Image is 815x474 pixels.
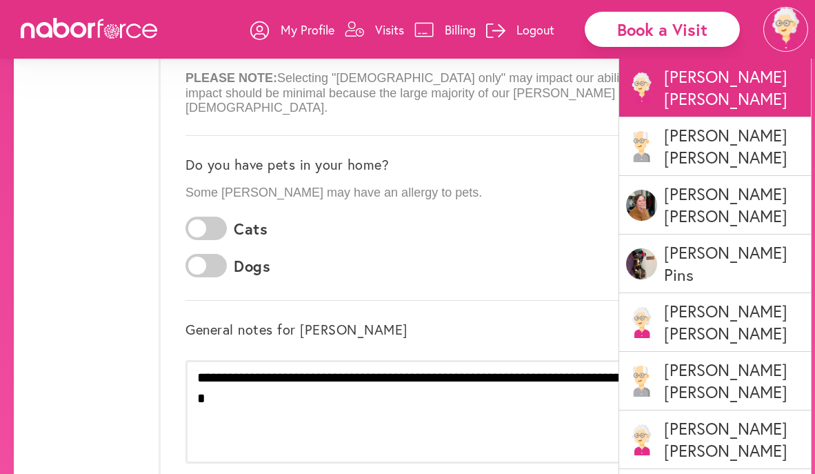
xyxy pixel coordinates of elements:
p: [PERSON_NAME] [PERSON_NAME] [619,293,811,352]
p: Billing [445,21,476,38]
p: Visits [375,21,404,38]
p: [PERSON_NAME] [PERSON_NAME] [619,411,811,469]
p: [PERSON_NAME] [PERSON_NAME] [619,117,811,176]
img: efc20bcf08b0dac87679abea64c1faab.png [626,72,657,103]
p: [PERSON_NAME] [PERSON_NAME] [619,352,811,411]
div: Book a Visit [585,12,740,47]
img: efc20bcf08b0dac87679abea64c1faab.png [626,424,657,455]
a: My Profile [250,9,334,50]
label: Dogs [234,257,270,275]
img: JFC4TAXT6ygFT9yAV20A [626,248,657,279]
label: Do you have pets in your home? [185,157,389,173]
p: Logout [516,21,554,38]
p: My Profile [281,21,334,38]
label: Cats [234,220,268,238]
img: xF0ORTgSD6VdjRXsevjA [626,190,657,221]
label: General notes for [PERSON_NAME] [185,322,407,338]
a: Visits [345,9,404,50]
img: 28479a6084c73c1d882b58007db4b51f.png [626,131,657,162]
p: [PERSON_NAME] [PERSON_NAME] [619,59,811,117]
p: [PERSON_NAME] [PERSON_NAME] [619,176,811,235]
p: Selecting "[DEMOGRAPHIC_DATA] only" may impact our ability to fill the visit. The impact should b... [185,60,761,116]
a: Logout [486,9,554,50]
img: efc20bcf08b0dac87679abea64c1faab.png [763,7,808,52]
p: Some [PERSON_NAME] may have an allergy to pets. [185,186,761,201]
img: efc20bcf08b0dac87679abea64c1faab.png [626,307,657,338]
img: 28479a6084c73c1d882b58007db4b51f.png [626,366,657,397]
b: PLEASE NOTE: [185,71,277,85]
a: Billing [414,9,476,50]
p: [PERSON_NAME] Pins [619,235,811,293]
